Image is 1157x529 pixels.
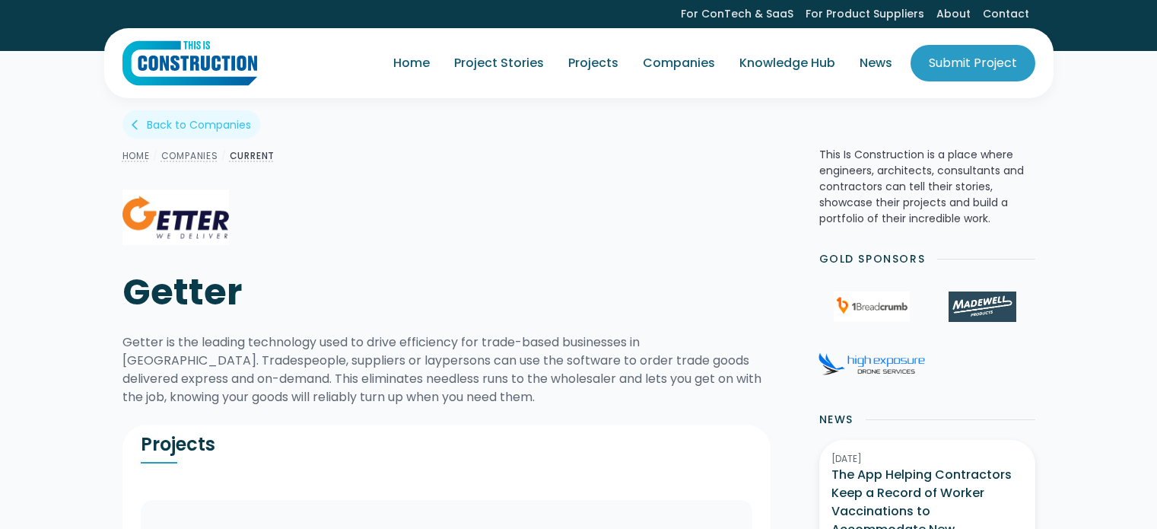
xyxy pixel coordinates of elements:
[819,251,926,267] h2: Gold Sponsors
[122,190,229,245] img: Getter
[381,42,442,84] a: Home
[834,292,910,322] img: 1Breadcrumb
[150,147,161,165] div: /
[122,333,771,406] div: Getter is the leading technology used to drive efficiency for trade-based businesses in [GEOGRAPH...
[847,42,904,84] a: News
[556,42,631,84] a: Projects
[949,292,1016,322] img: Madewell Products
[631,42,727,84] a: Companies
[122,40,257,86] a: home
[147,117,251,132] div: Back to Companies
[831,452,1023,466] div: [DATE]
[442,42,556,84] a: Project Stories
[141,433,447,456] h2: Projects
[911,45,1035,81] a: Submit Project
[727,42,847,84] a: Knowledge Hub
[230,149,275,162] a: Current
[122,40,257,86] img: This Is Construction Logo
[819,412,853,428] h2: News
[122,269,590,315] h1: Getter
[818,352,925,375] img: High Exposure
[929,54,1017,72] div: Submit Project
[161,149,218,162] a: Companies
[122,110,260,139] a: arrow_back_iosBack to Companies
[819,147,1035,227] p: This Is Construction is a place where engineers, architects, consultants and contractors can tell...
[122,149,150,162] a: Home
[218,147,230,165] div: /
[132,117,144,132] div: arrow_back_ios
